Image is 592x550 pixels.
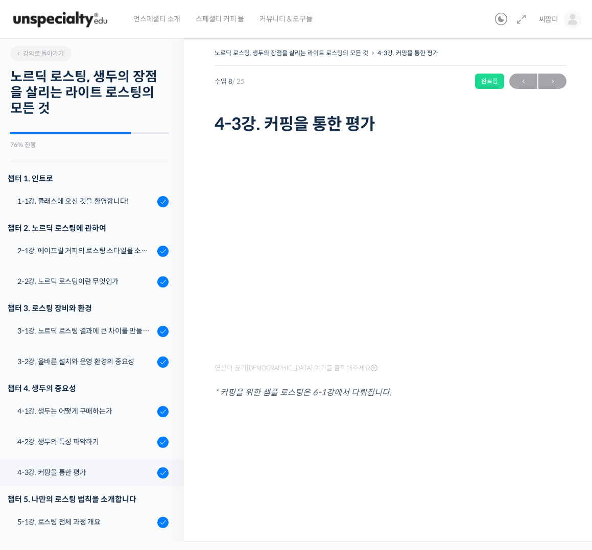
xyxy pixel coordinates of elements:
[215,114,566,134] h1: 4-3강. 커핑을 통한 평가
[509,74,537,89] a: ←이전
[17,436,154,447] div: 4-2강. 생두의 특성 파악하기
[377,49,438,57] a: 4-3강. 커핑을 통한 평가
[17,325,154,337] div: 3-1강. 노르딕 로스팅 결과에 큰 차이를 만들어내는 로스팅 머신의 종류와 환경
[215,364,377,372] span: 영상이 끊기[DEMOGRAPHIC_DATA] 여기를 클릭해주세요
[538,74,566,89] a: 다음→
[8,221,169,235] div: 챕터 2. 노르딕 로스팅에 관하여
[509,75,537,88] span: ←
[8,381,169,395] div: 챕터 4. 생두의 중요성
[475,74,504,89] div: 완료함
[15,50,64,57] span: 강의로 돌아가기
[539,15,558,24] span: 씨깜디
[215,49,368,57] a: 노르딕 로스팅, 생두의 장점을 살리는 라이트 로스팅의 모든 것
[538,75,566,88] span: →
[17,356,154,367] div: 3-2강. 올바른 설치와 운영 환경의 중요성
[8,301,169,315] div: 챕터 3. 로스팅 장비와 환경
[10,69,169,117] h2: 노르딕 로스팅, 생두의 장점을 살리는 라이트 로스팅의 모든 것
[10,142,169,148] div: 76% 진행
[17,405,154,417] div: 4-1강. 생두는 어떻게 구매하는가
[10,46,72,61] a: 강의로 돌아가기
[8,172,169,185] h3: 챕터 1. 인트로
[215,387,392,398] em: * 커핑을 위한 샘플 로스팅은 6-1강에서 다뤄집니다.
[17,467,154,478] div: 4-3강. 커핑을 통한 평가
[17,516,154,528] div: 5-1강. 로스팅 전체 과정 개요
[17,196,154,207] div: 1-1강. 클래스에 오신 것을 환영합니다!
[215,78,245,85] span: 수업 8
[8,492,169,506] div: 챕터 5. 나만의 로스팅 법칙을 소개합니다
[232,77,245,86] span: / 25
[17,245,154,256] div: 2-1강. 에이프릴 커피의 로스팅 스타일을 소개합니다
[17,276,154,287] div: 2-2강. 노르딕 로스팅이란 무엇인가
